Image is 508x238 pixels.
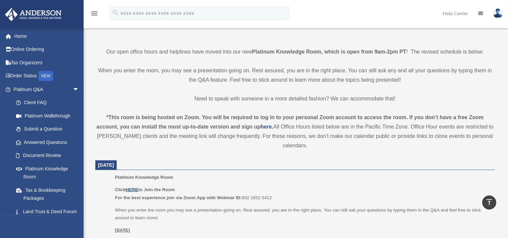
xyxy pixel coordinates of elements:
p: When you enter the room, you may see a presentation going on. Rest assured, you are in the right ... [95,66,495,85]
p: When you enter the room you may see a presentation going on. Rest assured, you are in the right p... [115,206,490,222]
a: Tax & Bookkeeping Packages [9,183,89,205]
a: Document Review [9,149,89,162]
i: vertical_align_top [485,198,493,206]
div: All Office Hours listed below are in the Pacific Time Zone. Office Hour events are restricted to ... [95,113,495,150]
a: Platinum Knowledge Room [9,162,86,183]
i: menu [90,9,98,17]
u: [DATE] [115,228,130,233]
a: Tax Organizers [5,56,89,69]
b: For the best experience join via Zoom App with Webinar ID: [115,195,242,200]
a: menu [90,12,98,17]
div: NEW [38,71,53,81]
span: arrow_drop_down [73,83,86,96]
span: [DATE] [98,162,114,168]
a: Online Ordering [5,43,89,56]
strong: Platinum Knowledge Room, which is open from 9am-2pm PT [252,49,406,55]
a: Client FAQ [9,96,89,109]
a: Platinum Q&Aarrow_drop_down [5,83,89,96]
a: Home [5,29,89,43]
span: Platinum Knowledge Room [115,175,173,180]
a: vertical_align_top [482,195,496,210]
a: Answered Questions [9,136,89,149]
a: here [261,124,272,130]
strong: . [272,124,273,130]
p: Our open office hours and helplines have moved into our new ! The revised schedule is below. [95,47,495,57]
img: User Pic [493,8,503,18]
a: Order StatusNEW [5,69,89,83]
a: HERE [126,187,138,192]
a: Platinum Walkthrough [9,109,89,123]
p: 932 1652 5412 [115,186,490,202]
b: Click to Join the Room [115,187,175,192]
strong: *This room is being hosted on Zoom. You will be required to log in to your personal Zoom account ... [96,114,484,130]
a: Submit a Question [9,123,89,136]
p: Need to speak with someone in a more detailed fashion? We can accommodate that! [95,94,495,103]
img: Anderson Advisors Platinum Portal [3,8,64,21]
a: Land Trust & Deed Forum [9,205,89,218]
i: search [112,9,119,16]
